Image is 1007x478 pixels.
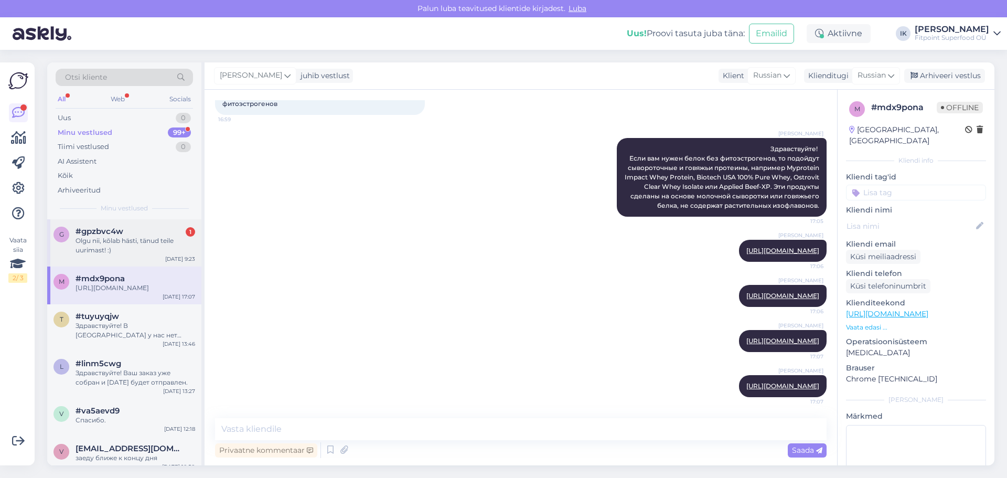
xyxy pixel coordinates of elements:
a: [PERSON_NAME]Fitpoint Superfood OÜ [915,25,1001,42]
div: # mdx9pona [871,101,937,114]
p: [MEDICAL_DATA] [846,347,986,358]
div: [GEOGRAPHIC_DATA], [GEOGRAPHIC_DATA] [849,124,965,146]
div: Aktiivne [807,24,871,43]
div: [DATE] 13:46 [163,340,195,348]
div: 0 [176,113,191,123]
span: vast1961@gmail.com [76,444,185,453]
div: [PERSON_NAME] [915,25,989,34]
div: AI Assistent [58,156,97,167]
div: 2 / 3 [8,273,27,283]
div: Web [109,92,127,106]
div: Socials [167,92,193,106]
div: Arhiveeri vestlus [904,69,985,83]
div: Küsi telefoninumbrit [846,279,930,293]
span: #tuyuyqjw [76,312,119,321]
div: Klienditugi [804,70,849,81]
span: [PERSON_NAME] [778,322,823,330]
a: [URL][DOMAIN_NAME] [746,337,819,345]
div: Здравствуйте! В [GEOGRAPHIC_DATA] у нас нет магазина, но Вы можете оформить заказ. [76,321,195,340]
span: l [60,363,63,370]
div: Kõik [58,171,73,181]
span: #mdx9pona [76,274,125,283]
div: 99+ [168,128,191,138]
span: t [60,315,63,323]
span: v [59,448,63,455]
span: m [59,278,65,285]
div: Здравствуйте! Ваш заказ уже собран и [DATE] будет отправлен. [76,368,195,387]
div: Küsi meiliaadressi [846,250,920,264]
span: Minu vestlused [101,204,148,213]
div: Klient [719,70,744,81]
span: Saada [792,445,822,455]
div: All [56,92,68,106]
div: [DATE] 12:18 [164,425,195,433]
div: [URL][DOMAIN_NAME] [76,283,195,293]
button: Emailid [749,24,794,44]
a: [URL][DOMAIN_NAME] [746,382,819,390]
span: [PERSON_NAME] [778,277,823,284]
div: заеду ближе к концу дня [76,453,195,463]
div: Kliendi info [846,156,986,165]
div: Fitpoint Superfood OÜ [915,34,989,42]
a: [URL][DOMAIN_NAME] [846,309,928,318]
span: [PERSON_NAME] [220,70,282,81]
div: Minu vestlused [58,128,112,138]
p: Kliendi nimi [846,205,986,216]
span: 17:07 [784,353,823,360]
div: 1 [186,227,195,237]
p: Märkmed [846,411,986,422]
div: [DATE] 17:07 [163,293,195,301]
p: Operatsioonisüsteem [846,336,986,347]
b: Uus! [627,28,647,38]
div: juhib vestlust [296,70,350,81]
span: Здравствуйте! Если вам нужен белок без фитоэстрогенов, то подойдут сывороточные и говяжьи протеин... [625,145,821,209]
div: Proovi tasuta juba täna: [627,27,745,40]
div: 0 [176,142,191,152]
p: Brauser [846,363,986,374]
input: Lisa tag [846,185,986,200]
span: #gpzbvc4w [76,227,123,236]
span: Otsi kliente [65,72,107,83]
span: g [59,230,64,238]
div: Спасибо. [76,416,195,425]
span: #linm5cwg [76,359,121,368]
span: 17:06 [784,307,823,315]
div: [DATE] 9:23 [165,255,195,263]
p: Klienditeekond [846,298,986,309]
span: [PERSON_NAME] [778,231,823,239]
span: 17:05 [784,217,823,225]
div: [DATE] 10:50 [162,463,195,471]
span: Russian [753,70,781,81]
div: [PERSON_NAME] [846,395,986,405]
div: Arhiveeritud [58,185,101,196]
span: Luba [565,4,590,13]
span: Russian [858,70,886,81]
div: Uus [58,113,71,123]
div: Vaata siia [8,236,27,283]
input: Lisa nimi [847,220,974,232]
a: [URL][DOMAIN_NAME] [746,292,819,300]
p: Chrome [TECHNICAL_ID] [846,374,986,385]
span: v [59,410,63,418]
span: 17:07 [784,398,823,406]
p: Kliendi telefon [846,268,986,279]
span: m [854,105,860,113]
div: Olgu nii, kõlab hästi, tänud teile uurimast! :) [76,236,195,255]
div: [DATE] 13:27 [163,387,195,395]
img: Askly Logo [8,71,28,91]
span: [PERSON_NAME] [778,367,823,375]
div: Privaatne kommentaar [215,443,317,458]
div: Tiimi vestlused [58,142,109,152]
span: #va5aevd9 [76,406,120,416]
span: 17:06 [784,262,823,270]
span: Offline [937,102,983,113]
span: [PERSON_NAME] [778,130,823,137]
p: Kliendi email [846,239,986,250]
span: 16:59 [218,115,258,123]
p: Kliendi tag'id [846,172,986,183]
a: [URL][DOMAIN_NAME] [746,247,819,254]
p: Vaata edasi ... [846,323,986,332]
div: IK [896,26,910,41]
